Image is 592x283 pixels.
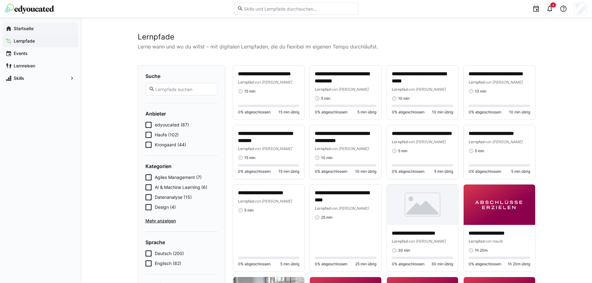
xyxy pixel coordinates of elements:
span: 5 min [321,96,330,101]
span: Lernpfad [238,199,254,203]
span: Lernpfad [469,239,485,244]
h4: Sprache [145,239,218,245]
span: von [PERSON_NAME] [408,139,446,144]
span: 15 min [244,89,255,94]
span: von [PERSON_NAME] [485,80,522,84]
span: 10 min [398,96,410,101]
span: Lernpfad [392,239,408,244]
span: von [PERSON_NAME] [331,206,369,211]
span: 4 [552,3,554,7]
span: 5 min [475,148,484,153]
h4: Suche [145,73,218,79]
span: Englisch (82) [155,260,181,267]
span: 0% abgeschlossen [469,110,501,115]
span: Lernpfad [315,87,331,92]
span: 5 min übrig [434,169,453,174]
span: von [PERSON_NAME] [485,139,522,144]
span: 0% abgeschlossen [392,110,424,115]
span: 10 min übrig [355,169,376,174]
span: Krongaard (44) [155,142,186,148]
span: 5 min übrig [357,110,376,115]
span: von [PERSON_NAME] [331,146,369,151]
input: Lernpfade suchen [155,86,214,92]
span: von [PERSON_NAME] [331,87,369,92]
span: 5 min übrig [511,169,530,174]
span: Agiles Management (7) [155,174,202,180]
h4: Kategorien [145,163,218,169]
input: Skills und Lernpfade durchsuchen… [243,6,355,11]
span: von [PERSON_NAME] [254,199,292,203]
span: 0% abgeschlossen [315,169,347,174]
span: 0% abgeschlossen [392,169,424,174]
img: image [464,185,535,225]
span: AI & Machine Learning (6) [155,184,207,190]
span: 10 min [475,89,486,94]
span: 0% abgeschlossen [469,262,501,267]
img: image [387,185,458,225]
span: 0% abgeschlossen [238,110,271,115]
span: 30 min [398,248,410,253]
span: von [PERSON_NAME] [408,87,446,92]
span: 15 min übrig [278,169,299,174]
span: Lernpfad [238,146,254,151]
span: 1h 20m [475,248,488,253]
span: edyoucated (87) [155,122,189,128]
span: 1h 20m übrig [508,262,530,267]
span: 5 min [398,148,407,153]
p: Lerne wann und wo du willst – mit digitalen Lernpfaden, die du flexibel im eigenen Tempo durchläu... [138,43,535,50]
span: 10 min [321,155,333,160]
span: von [PERSON_NAME] [254,146,292,151]
span: Lernpfad [315,206,331,211]
span: 5 min übrig [280,262,299,267]
span: 5 min [244,208,254,213]
span: Lernpfad [469,139,485,144]
span: Datenanalyse (15) [155,194,192,200]
span: von [PERSON_NAME] [408,239,446,244]
span: von Haufe [485,239,503,244]
span: Lernpfad [392,139,408,144]
span: 0% abgeschlossen [315,262,347,267]
span: 10 min übrig [509,110,530,115]
span: 15 min [244,155,255,160]
span: 0% abgeschlossen [238,169,271,174]
span: Design (4) [155,204,176,210]
span: Lernpfad [469,80,485,84]
h4: Anbieter [145,111,218,117]
span: Mehr anzeigen [145,218,218,224]
span: 10 min übrig [432,110,453,115]
span: Lernpfad [392,87,408,92]
span: 0% abgeschlossen [315,110,347,115]
span: 0% abgeschlossen [392,262,424,267]
span: 25 min übrig [355,262,376,267]
span: 25 min [321,215,333,220]
span: 30 min übrig [431,262,453,267]
span: 0% abgeschlossen [238,262,271,267]
span: 0% abgeschlossen [469,169,501,174]
span: von [PERSON_NAME] [254,80,292,84]
span: Lernpfad [315,146,331,151]
span: 15 min übrig [278,110,299,115]
span: Deutsch (200) [155,250,184,257]
h2: Lernpfade [138,32,535,42]
span: Lernpfad [238,80,254,84]
span: Haufe (102) [155,132,179,138]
